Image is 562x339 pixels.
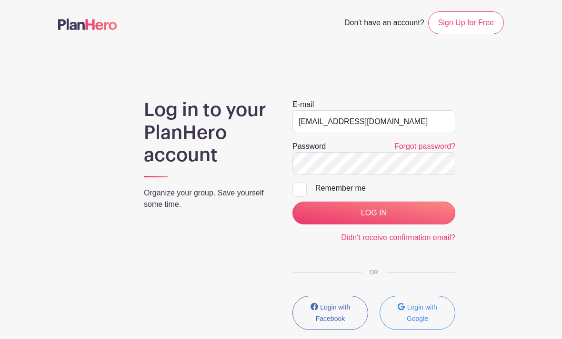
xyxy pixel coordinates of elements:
[144,99,270,167] h1: Log in to your PlanHero account
[344,13,424,34] span: Don't have an account?
[292,296,368,330] button: Login with Facebook
[144,187,270,210] p: Organize your group. Save yourself some time.
[292,141,326,152] label: Password
[292,202,455,224] input: LOG IN
[362,269,386,276] span: OR
[341,233,455,242] a: Didn't receive confirmation email?
[292,110,455,133] input: e.g. julie@eventco.com
[380,296,455,330] button: Login with Google
[428,11,504,34] a: Sign Up for Free
[315,183,455,194] div: Remember me
[292,99,314,110] label: E-mail
[394,142,455,150] a: Forgot password?
[316,303,351,322] small: Login with Facebook
[407,303,437,322] small: Login with Google
[58,19,117,30] img: logo-507f7623f17ff9eddc593b1ce0a138ce2505c220e1c5a4e2b4648c50719b7d32.svg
